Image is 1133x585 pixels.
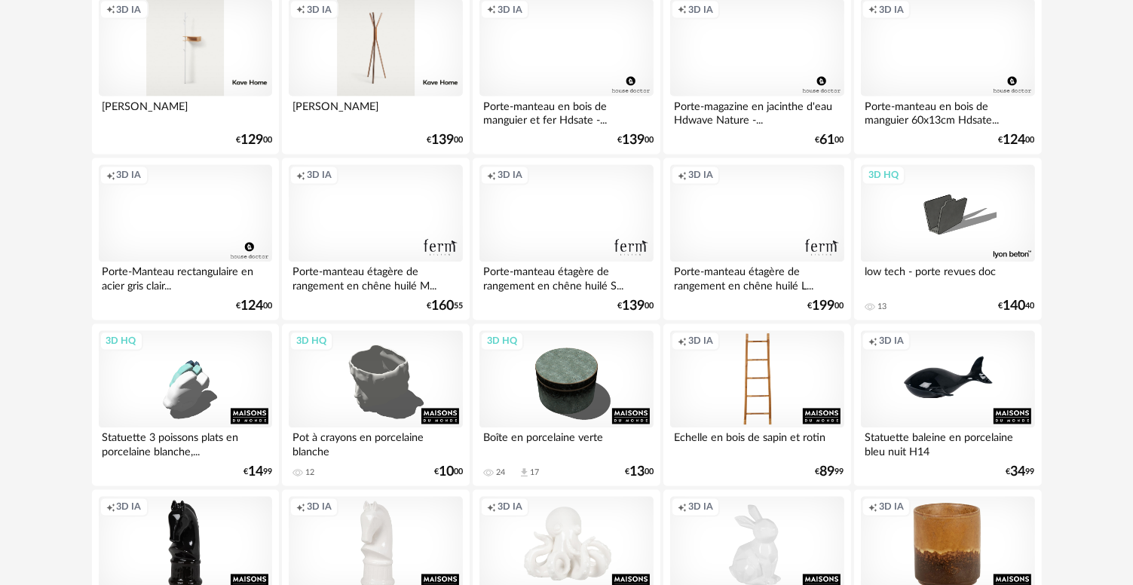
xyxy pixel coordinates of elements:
[820,467,835,478] span: 89
[307,4,332,16] span: 3D IA
[434,467,463,478] div: € 00
[427,302,463,312] div: € 55
[820,136,835,146] span: 61
[999,136,1035,146] div: € 00
[496,468,505,479] div: 24
[106,501,115,513] span: Creation icon
[282,324,469,487] a: 3D HQ Pot à crayons en porcelaine blanche 12 €1000
[1006,467,1035,478] div: € 99
[625,467,654,478] div: € 00
[861,428,1034,458] div: Statuette baleine en porcelaine bleu nuit H14
[240,136,263,146] span: 129
[487,4,496,16] span: Creation icon
[99,262,272,292] div: Porte-Manteau rectangulaire en acier gris clair...
[473,324,660,487] a: 3D HQ Boîte en porcelaine verte 24 Download icon 17 €1300
[439,467,454,478] span: 10
[305,468,314,479] div: 12
[868,4,877,16] span: Creation icon
[1003,136,1026,146] span: 124
[879,4,904,16] span: 3D IA
[296,4,305,16] span: Creation icon
[431,302,454,312] span: 160
[670,262,844,292] div: Porte-manteau étagère de rangement en chêne huilé L...
[282,158,469,321] a: Creation icon 3D IA Porte-manteau étagère de rangement en chêne huilé M... €16055
[487,501,496,513] span: Creation icon
[688,4,713,16] span: 3D IA
[117,170,142,182] span: 3D IA
[307,501,332,513] span: 3D IA
[678,501,687,513] span: Creation icon
[289,428,462,458] div: Pot à crayons en porcelaine blanche
[617,302,654,312] div: € 00
[236,136,272,146] div: € 00
[498,4,522,16] span: 3D IA
[480,332,524,351] div: 3D HQ
[808,302,844,312] div: € 00
[688,501,713,513] span: 3D IA
[487,170,496,182] span: Creation icon
[479,428,653,458] div: Boîte en porcelaine verte
[519,467,530,479] span: Download icon
[289,332,333,351] div: 3D HQ
[670,96,844,127] div: Porte-magazine en jacinthe d'eau Hdwave Nature -...
[678,335,687,348] span: Creation icon
[296,170,305,182] span: Creation icon
[479,96,653,127] div: Porte-manteau en bois de manguier et fer Hdsate -...
[629,467,645,478] span: 13
[868,501,877,513] span: Creation icon
[617,136,654,146] div: € 00
[498,501,522,513] span: 3D IA
[117,501,142,513] span: 3D IA
[854,324,1041,487] a: Creation icon 3D IA Statuette baleine en porcelaine bleu nuit H14 €3499
[236,302,272,312] div: € 00
[427,136,463,146] div: € 00
[289,262,462,292] div: Porte-manteau étagère de rangement en chêne huilé M...
[106,4,115,16] span: Creation icon
[813,302,835,312] span: 199
[688,335,713,348] span: 3D IA
[879,501,904,513] span: 3D IA
[622,302,645,312] span: 139
[307,170,332,182] span: 3D IA
[431,136,454,146] span: 139
[479,262,653,292] div: Porte-manteau étagère de rangement en chêne huilé S...
[622,136,645,146] span: 139
[999,302,1035,312] div: € 40
[670,428,844,458] div: Echelle en bois de sapin et rotin
[473,158,660,321] a: Creation icon 3D IA Porte-manteau étagère de rangement en chêne huilé S... €13900
[854,158,1041,321] a: 3D HQ low tech - porte revues doc 13 €14040
[248,467,263,478] span: 14
[663,158,850,321] a: Creation icon 3D IA Porte-manteau étagère de rangement en chêne huilé L... €19900
[688,170,713,182] span: 3D IA
[117,4,142,16] span: 3D IA
[861,262,1034,292] div: low tech - porte revues doc
[868,335,877,348] span: Creation icon
[816,467,844,478] div: € 99
[530,468,539,479] div: 17
[1011,467,1026,478] span: 34
[243,467,272,478] div: € 99
[92,158,279,321] a: Creation icon 3D IA Porte-Manteau rectangulaire en acier gris clair... €12400
[240,302,263,312] span: 124
[678,4,687,16] span: Creation icon
[861,96,1034,127] div: Porte-manteau en bois de manguier 60x13cm Hdsate...
[99,96,272,127] div: [PERSON_NAME]
[106,170,115,182] span: Creation icon
[877,302,886,313] div: 13
[862,166,905,185] div: 3D HQ
[296,501,305,513] span: Creation icon
[289,96,462,127] div: [PERSON_NAME]
[100,332,143,351] div: 3D HQ
[92,324,279,487] a: 3D HQ Statuette 3 poissons plats en porcelaine blanche,... €1499
[678,170,687,182] span: Creation icon
[879,335,904,348] span: 3D IA
[99,428,272,458] div: Statuette 3 poissons plats en porcelaine blanche,...
[663,324,850,487] a: Creation icon 3D IA Echelle en bois de sapin et rotin €8999
[1003,302,1026,312] span: 140
[498,170,522,182] span: 3D IA
[816,136,844,146] div: € 00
